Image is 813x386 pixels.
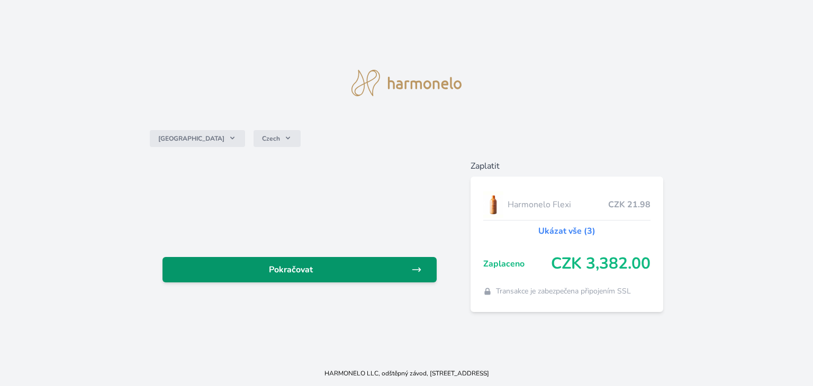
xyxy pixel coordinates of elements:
button: [GEOGRAPHIC_DATA] [150,130,245,147]
img: CLEAN_FLEXI_se_stinem_x-hi_(1)-lo.jpg [483,191,503,218]
span: Zaplaceno [483,258,551,270]
img: logo.svg [351,70,462,96]
span: Pokračovat [171,263,411,276]
span: Harmonelo Flexi [508,198,608,211]
span: Transakce je zabezpečena připojením SSL [496,286,631,297]
span: CZK 3,382.00 [551,254,651,273]
button: Czech [254,130,301,147]
a: Pokračovat [162,257,437,282]
h6: Zaplatit [471,160,663,172]
span: CZK 21.98 [608,198,651,211]
a: Ukázat vše (3) [538,225,595,237]
span: Czech [262,134,280,143]
span: [GEOGRAPHIC_DATA] [158,134,224,143]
